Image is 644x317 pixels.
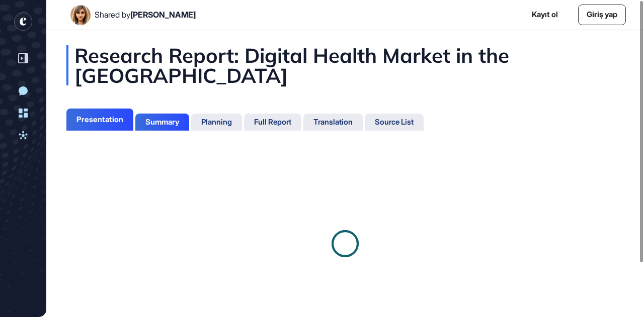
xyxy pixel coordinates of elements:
[76,115,123,124] div: Presentation
[201,118,232,127] div: Planning
[95,10,196,20] div: Shared by
[578,5,626,25] a: Giriş yap
[66,45,624,85] div: Research Report: Digital Health Market in the [GEOGRAPHIC_DATA]
[375,118,414,127] div: Source List
[70,5,91,25] img: User Image
[130,10,196,20] span: [PERSON_NAME]
[313,118,353,127] div: Translation
[14,13,32,31] div: entrapeer-logo
[145,118,179,127] div: Summary
[532,9,558,21] a: Kayıt ol
[254,118,291,127] div: Full Report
